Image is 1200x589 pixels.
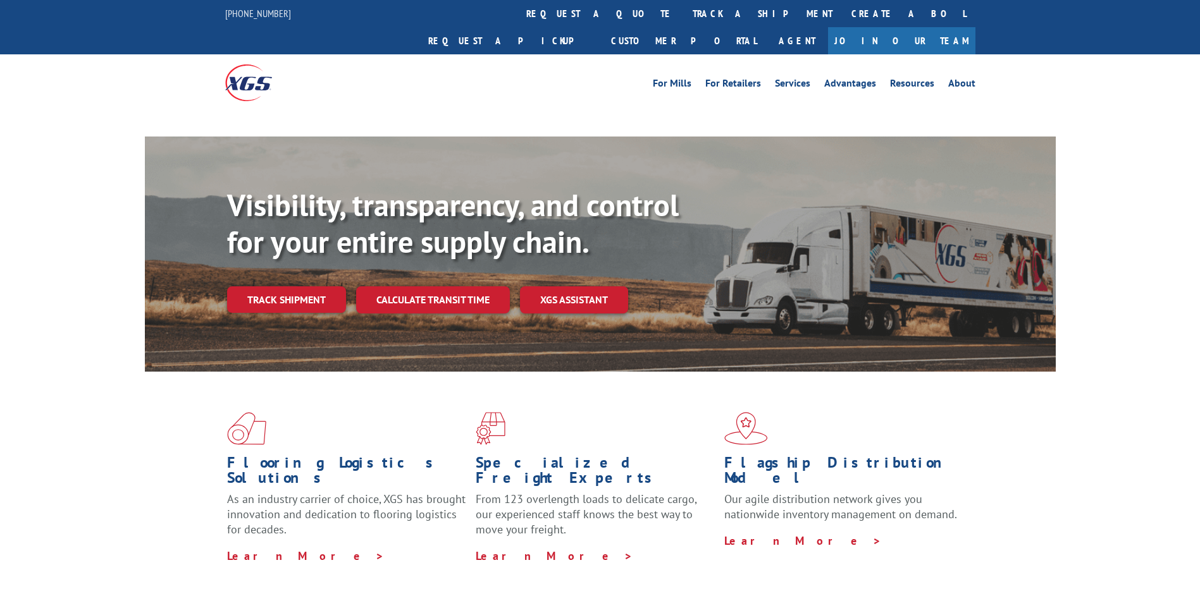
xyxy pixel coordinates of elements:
[653,78,691,92] a: For Mills
[890,78,934,92] a: Resources
[476,549,633,563] a: Learn More >
[766,27,828,54] a: Agent
[227,492,466,537] span: As an industry carrier of choice, XGS has brought innovation and dedication to flooring logistics...
[356,286,510,313] a: Calculate transit time
[724,492,957,521] span: Our agile distribution network gives you nationwide inventory management on demand.
[724,455,963,492] h1: Flagship Distribution Model
[419,27,602,54] a: Request a pickup
[476,492,715,548] p: From 123 overlength loads to delicate cargo, our experienced staff knows the best way to move you...
[828,27,975,54] a: Join Our Team
[227,286,346,313] a: Track shipment
[602,27,766,54] a: Customer Portal
[227,549,385,563] a: Learn More >
[225,7,291,20] a: [PHONE_NUMBER]
[775,78,810,92] a: Services
[948,78,975,92] a: About
[227,455,466,492] h1: Flooring Logistics Solutions
[476,412,505,445] img: xgs-icon-focused-on-flooring-red
[705,78,761,92] a: For Retailers
[227,185,679,261] b: Visibility, transparency, and control for your entire supply chain.
[227,412,266,445] img: xgs-icon-total-supply-chain-intelligence-red
[520,286,628,313] a: XGS ASSISTANT
[476,455,715,492] h1: Specialized Freight Experts
[824,78,876,92] a: Advantages
[724,412,768,445] img: xgs-icon-flagship-distribution-model-red
[724,533,882,548] a: Learn More >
